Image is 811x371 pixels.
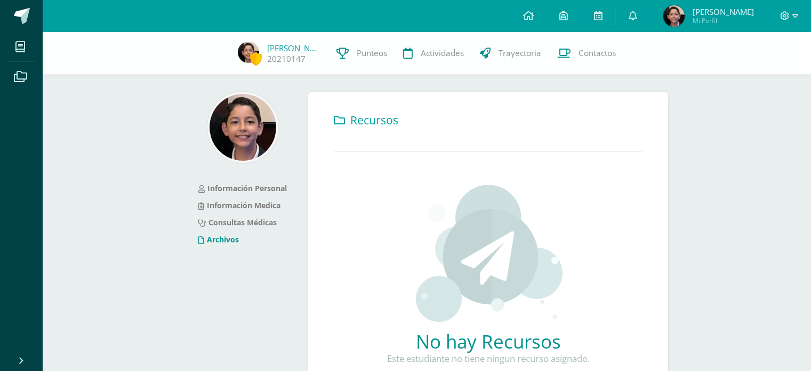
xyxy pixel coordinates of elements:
[693,16,754,25] span: Mi Perfil
[387,352,590,365] p: Este estudiante no tiene ningun recurso asignado.
[267,43,320,53] a: [PERSON_NAME]
[267,53,306,65] a: 20210147
[579,48,616,59] span: Contactos
[198,234,239,244] a: Archivos
[549,32,624,75] a: Contactos
[663,5,685,27] img: 94d60ce662588fd3695f45e2e6fd13e1.png
[413,184,564,322] img: activities.png
[328,32,395,75] a: Punteos
[693,6,754,17] span: [PERSON_NAME]
[198,217,277,227] a: Consultas Médicas
[198,183,287,193] a: Información Personal
[387,331,590,352] h2: No hay Recursos
[472,32,549,75] a: Trayectoria
[499,48,541,59] span: Trayectoria
[357,48,387,59] span: Punteos
[350,113,398,128] span: Recursos
[198,200,280,210] a: Información Medica
[210,94,276,161] img: e6c99a70a0084a3284beadbd42e62eaf.png
[421,48,464,59] span: Actividades
[238,42,259,63] img: 94d60ce662588fd3695f45e2e6fd13e1.png
[395,32,472,75] a: Actividades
